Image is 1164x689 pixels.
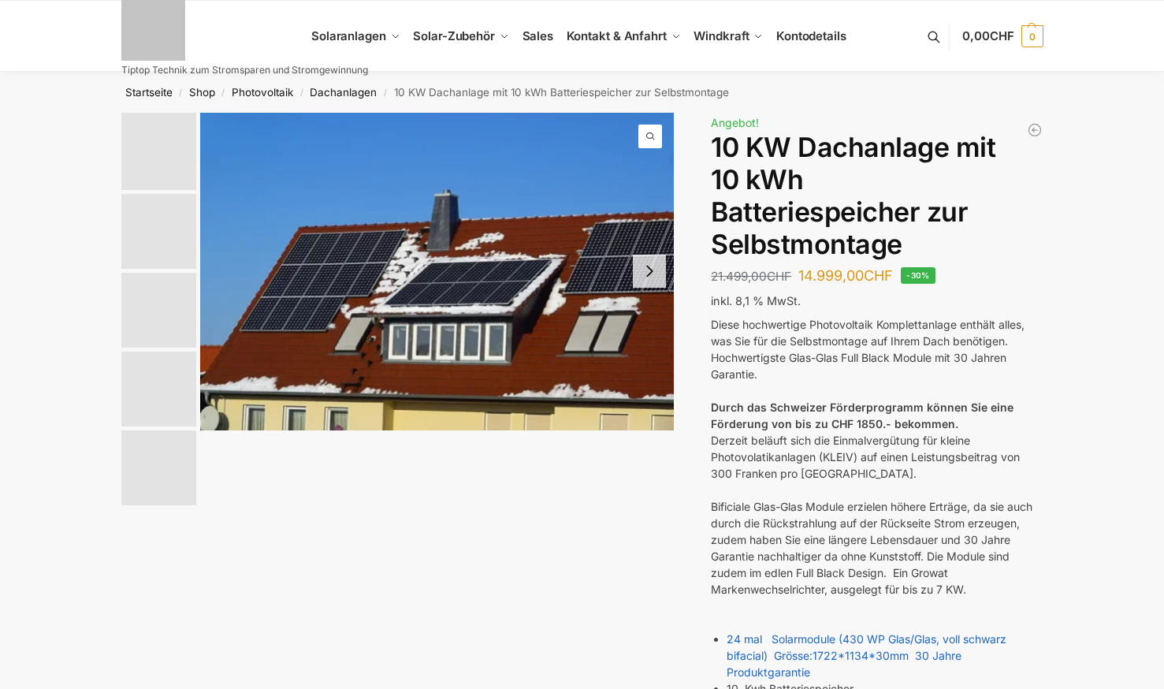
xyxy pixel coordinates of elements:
[560,1,687,72] a: Kontakt & Anfahrt
[776,28,846,43] span: Kontodetails
[189,86,215,99] a: Shop
[413,28,495,43] span: Solar-Zubehör
[798,267,893,284] bdi: 14.999,00
[93,72,1071,113] nav: Breadcrumb
[125,86,173,99] a: Startseite
[311,28,386,43] span: Solaranlagen
[121,273,196,348] img: Growatt Wechselrichter
[901,267,935,284] span: -30%
[770,1,853,72] a: Kontodetails
[711,432,1043,482] div: Derzeit beläuft sich die Einmalvergütung für kleine Photovolatikanlagen (KLEIV) auf einen Leistun...
[293,87,310,99] span: /
[522,28,554,43] span: Sales
[864,267,893,284] span: CHF
[962,28,1013,43] span: 0,00
[727,632,1006,679] a: 24 mal Solarmodule (430 WP Glas/Glas, voll schwarz bifacial) Grösse:1722*1134*30mm 30 Jahre Produ...
[711,349,1043,382] div: Hochwertigste Glas-Glas Full Black Module mit 30 Jahren Garantie.
[407,1,515,72] a: Solar-Zubehör
[962,13,1043,60] a: 0,00CHF 0
[1027,122,1043,138] a: Photovoltaik Solarpanel Halterung Trapezblechdach Befestigung
[515,1,560,72] a: Sales
[310,86,377,99] a: Dachanlagen
[687,1,770,72] a: Windkraft
[711,269,791,284] bdi: 21.499,00
[215,87,232,99] span: /
[377,87,393,99] span: /
[567,28,667,43] span: Kontakt & Anfahrt
[121,352,196,426] img: Maysun
[232,86,293,99] a: Photovoltaik
[694,28,749,43] span: Windkraft
[121,194,196,269] img: Photovoltaik
[711,132,1043,260] h1: 10 KW Dachanlage mit 10 kWh Batteriespeicher zur Selbstmontage
[711,294,801,307] span: inkl. 8,1 % MwSt.
[990,28,1014,43] span: CHF
[200,113,675,430] img: Solar Dachanlage 6,5 KW
[173,87,189,99] span: /
[633,255,666,288] button: Next slide
[121,113,196,190] img: Solar Dachanlage 6,5 KW
[121,430,196,505] img: Anschlusskabel_3c936f05-bd2b-44cd-b920-46f463c48f34_430x
[121,65,368,75] p: Tiptop Technik zum Stromsparen und Stromgewinnung
[767,269,791,284] span: CHF
[711,498,1043,598] div: Bificiale Glas-Glas Module erzielen höhere Erträge, da sie auch durch die Rückstrahlung auf der R...
[711,316,1043,349] div: Diese hochwertige Photovoltaik Komplettanlage enthält alles, was Sie für die Selbstmontage auf Ih...
[711,400,1013,430] strong: Durch das Schweizer Förderprogramm können Sie eine Förderung von bis zu CHF 1850.- bekommen.
[1021,25,1043,47] span: 0
[711,116,759,129] span: Angebot!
